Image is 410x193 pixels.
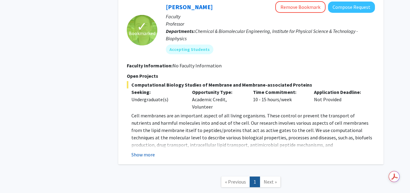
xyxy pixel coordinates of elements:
div: 10 - 15 hours/week [248,88,309,110]
span: Computational Biology Studies of Membrane and Membrane-associated Proteins [127,81,375,88]
span: « Previous [225,179,246,185]
span: No Faculty Information [173,63,222,69]
a: [PERSON_NAME] [166,3,213,11]
p: Open Projects [127,72,375,80]
b: Faculty Information: [127,63,173,69]
p: Time Commitment: [253,88,305,96]
p: Cell membranes are an important aspect of all living organisms. These control or prevent the tran... [131,112,375,185]
button: Remove Bookmark [275,1,326,13]
button: Compose Request to Jeffery Klauda [328,2,375,13]
p: Seeking: [131,88,183,96]
mat-chip: Accepting Students [166,45,213,54]
span: ✓ [137,23,147,30]
a: 1 [250,177,260,187]
div: Academic Credit, Volunteer [187,88,248,110]
b: Departments: [166,28,195,34]
div: Not Provided [309,88,370,110]
p: Professor [166,20,375,27]
a: Previous Page [221,177,250,187]
div: Undergraduate(s) [131,96,183,103]
span: Bookmarked [129,30,155,37]
button: Show more [131,151,155,158]
span: Chemical & Biomolecular Engineering, Institute for Physical Science & Technology - Biophysics [166,28,358,41]
p: Application Deadline: [314,88,366,96]
span: Next » [264,179,277,185]
iframe: Chat [5,166,26,188]
p: Faculty [166,13,375,20]
a: Next Page [260,177,281,187]
p: Opportunity Type: [192,88,244,96]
